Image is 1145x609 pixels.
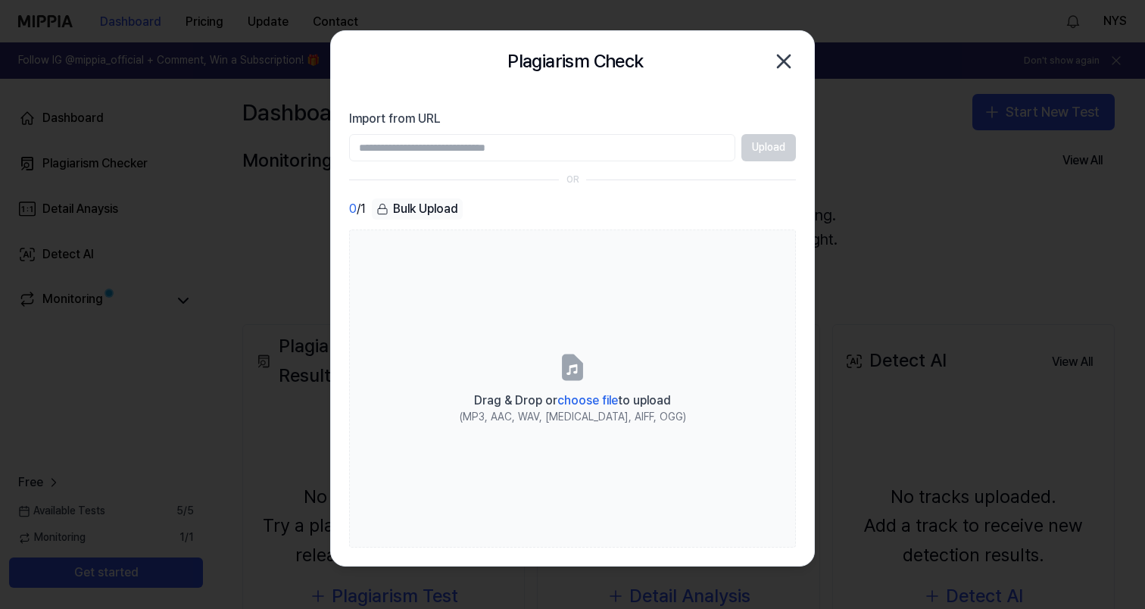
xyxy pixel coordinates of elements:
button: Bulk Upload [372,198,463,220]
div: OR [566,173,579,186]
span: choose file [557,393,618,408]
h2: Plagiarism Check [507,47,643,76]
span: 0 [349,200,357,218]
label: Import from URL [349,110,796,128]
span: Drag & Drop or to upload [474,393,671,408]
div: (MP3, AAC, WAV, [MEDICAL_DATA], AIFF, OGG) [460,410,686,425]
div: / 1 [349,198,366,220]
